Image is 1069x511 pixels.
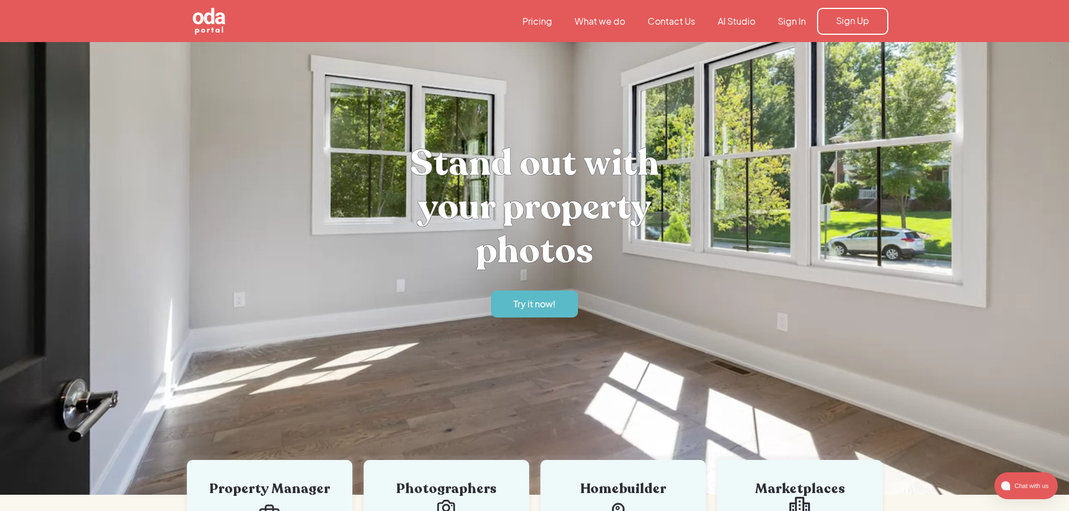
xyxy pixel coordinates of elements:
[734,482,866,496] div: Marketplaces
[557,482,689,496] div: Homebuilder
[491,291,578,317] a: Try it now!
[181,7,288,36] a: home
[636,15,706,27] a: Contact Us
[1010,480,1051,492] span: Chat with us
[204,482,336,496] div: Property Manager
[817,8,888,35] a: Sign Up
[767,15,817,27] a: Sign In
[511,15,563,27] a: Pricing
[380,482,512,496] div: Photographers
[366,141,703,273] h1: Stand out with your property photos
[994,472,1058,499] button: atlas-launcher
[513,298,556,310] div: Try it now!
[563,15,636,27] a: What we do
[836,15,869,27] div: Sign Up
[706,15,767,27] a: AI Studio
